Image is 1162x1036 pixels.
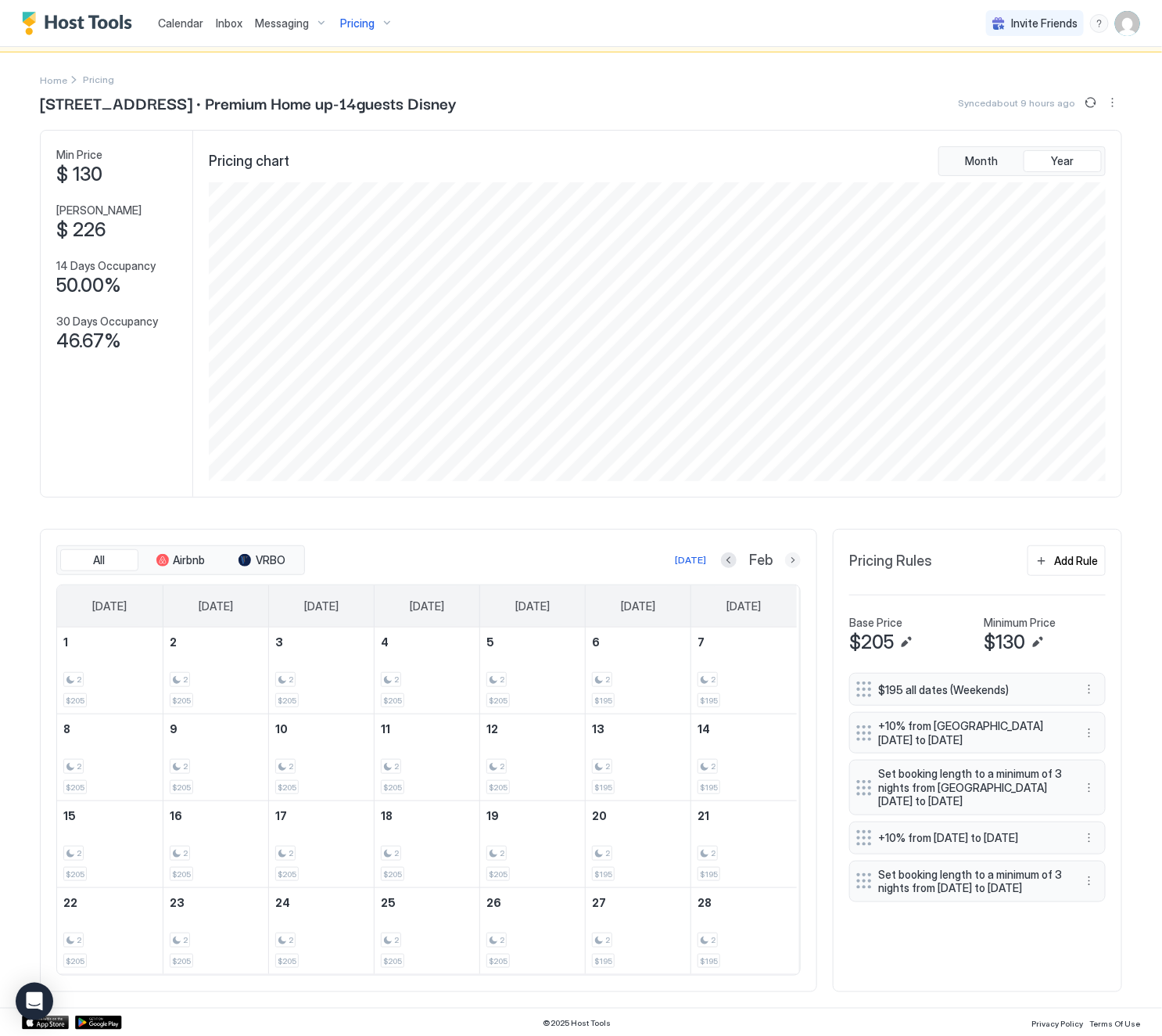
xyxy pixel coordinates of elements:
[94,553,106,567] span: All
[289,585,354,628] a: Tuesday
[375,628,479,656] a: February 4, 2026
[711,935,715,945] span: 2
[199,599,233,613] span: [DATE]
[1052,154,1074,168] span: Year
[183,761,188,772] span: 2
[691,801,797,830] a: February 21, 2026
[170,809,182,822] span: 16
[1080,872,1099,890] div: menu
[63,896,77,909] span: 22
[1080,829,1099,847] div: menu
[57,888,163,917] a: February 22, 2026
[1028,633,1047,652] button: Edit
[383,956,402,966] span: $205
[57,801,163,830] a: February 15, 2026
[383,696,402,706] span: $205
[1080,872,1099,890] button: More options
[586,714,691,801] td: February 13, 2026
[480,888,585,917] a: February 26, 2026
[172,956,191,966] span: $205
[897,633,916,652] button: Edit
[183,848,188,858] span: 2
[172,869,191,880] span: $205
[383,869,402,880] span: $205
[174,553,206,567] span: Airbnb
[480,888,586,975] td: February 26, 2026
[394,935,399,945] span: 2
[965,154,998,168] span: Month
[275,722,288,736] span: 10
[1090,14,1109,33] div: menu
[56,315,158,329] span: 30 Days Occupancy
[700,956,718,966] span: $195
[158,16,203,30] span: Calendar
[586,888,691,975] td: February 27, 2026
[66,696,84,706] span: $205
[592,722,604,736] span: 13
[605,935,610,945] span: 2
[374,714,479,801] td: February 11, 2026
[691,888,797,975] td: February 28, 2026
[1081,93,1100,112] button: Sync prices
[942,150,1020,172] button: Month
[700,696,718,706] span: $195
[711,761,715,772] span: 2
[1089,1019,1140,1028] span: Terms Of Use
[56,259,156,273] span: 14 Days Occupancy
[1103,93,1122,112] div: menu
[170,722,178,736] span: 9
[275,809,287,822] span: 17
[268,801,374,888] td: February 17, 2026
[57,888,163,975] td: February 22, 2026
[289,848,293,858] span: 2
[278,696,296,706] span: $205
[63,635,68,649] span: 1
[66,956,84,966] span: $205
[1080,779,1099,797] div: menu
[691,628,797,714] td: February 7, 2026
[269,801,374,830] a: February 17, 2026
[66,782,84,793] span: $205
[77,935,81,945] span: 2
[374,888,479,975] td: February 25, 2026
[1080,680,1099,699] button: More options
[698,722,710,736] span: 14
[16,983,53,1020] div: Open Intercom Messenger
[721,552,737,568] button: Previous month
[605,848,610,858] span: 2
[785,552,801,568] button: Next month
[170,896,185,909] span: 23
[381,635,389,649] span: 4
[275,635,283,649] span: 3
[480,714,585,743] a: February 12, 2026
[381,809,393,822] span: 18
[586,628,690,656] a: February 6, 2026
[592,635,600,649] span: 6
[163,888,268,975] td: February 23, 2026
[374,801,479,888] td: February 18, 2026
[594,782,612,793] span: $195
[586,628,691,714] td: February 6, 2026
[410,599,444,613] span: [DATE]
[278,869,296,880] span: $205
[489,696,507,706] span: $205
[22,1016,69,1030] a: App Store
[163,628,268,656] a: February 2, 2026
[1054,552,1098,569] div: Add Rule
[77,585,142,628] a: Sunday
[480,628,585,656] a: February 5, 2026
[586,714,690,743] a: February 13, 2026
[57,801,163,888] td: February 15, 2026
[621,599,655,613] span: [DATE]
[56,148,102,162] span: Min Price
[375,888,479,917] a: February 25, 2026
[57,628,163,714] td: February 1, 2026
[63,722,70,736] span: 8
[381,722,390,736] span: 11
[40,71,67,88] a: Home
[698,635,705,649] span: 7
[691,714,797,743] a: February 14, 2026
[594,696,612,706] span: $195
[1028,545,1106,576] button: Add Rule
[394,761,399,772] span: 2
